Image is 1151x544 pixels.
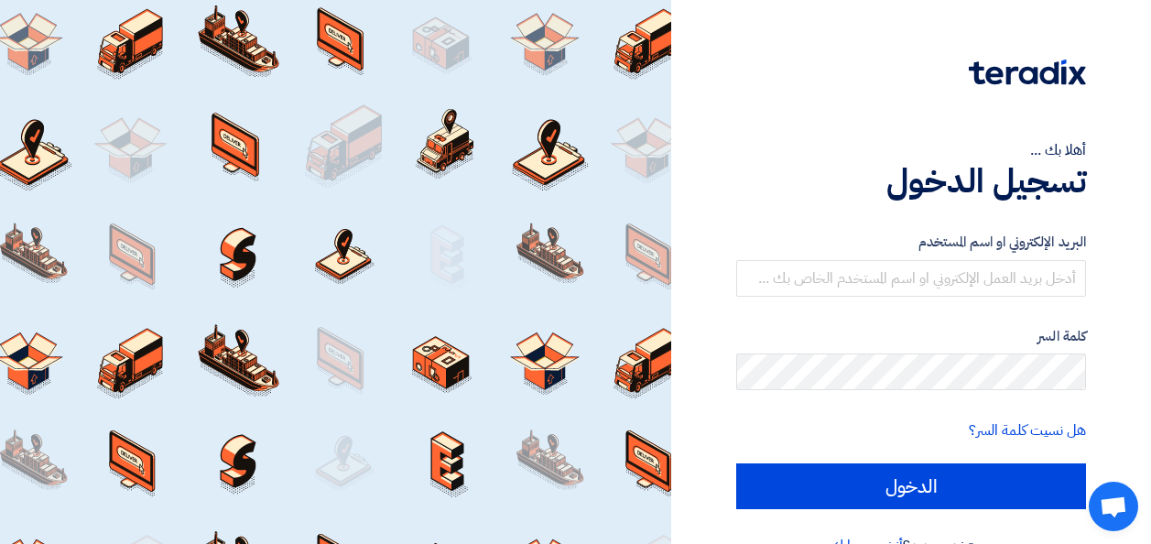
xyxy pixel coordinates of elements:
[1089,482,1138,531] a: Open chat
[969,60,1086,85] img: Teradix logo
[736,463,1086,509] input: الدخول
[736,260,1086,297] input: أدخل بريد العمل الإلكتروني او اسم المستخدم الخاص بك ...
[736,326,1086,347] label: كلمة السر
[969,419,1086,441] a: هل نسيت كلمة السر؟
[736,232,1086,253] label: البريد الإلكتروني او اسم المستخدم
[736,139,1086,161] div: أهلا بك ...
[736,161,1086,201] h1: تسجيل الدخول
